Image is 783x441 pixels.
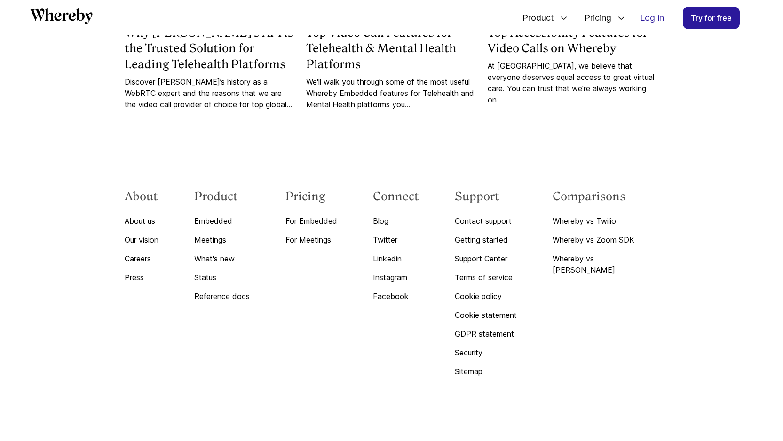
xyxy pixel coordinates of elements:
a: Security [455,347,517,358]
a: Contact support [455,215,517,227]
a: Whereby vs Twilio [553,215,658,227]
a: We'll walk you through some of the most useful Whereby Embedded features for Telehealth and Menta... [306,76,476,110]
span: Pricing [575,2,614,33]
h3: Connect [373,189,419,204]
a: Why [PERSON_NAME]’s API is the Trusted Solution for Leading Telehealth Platforms [125,25,295,72]
a: Blog [373,215,419,227]
a: Twitter [373,234,419,245]
a: Careers [125,253,158,264]
a: Whereby vs Zoom SDK [553,234,658,245]
a: Top Video Call Features for Telehealth & Mental Health Platforms [306,25,476,72]
a: For Meetings [285,234,337,245]
a: Meetings [194,234,250,245]
a: What's new [194,253,250,264]
a: At [GEOGRAPHIC_DATA], we believe that everyone deserves equal access to great virtual care. You c... [488,60,658,105]
a: Top Accessibility Features for Video Calls on Whereby [488,25,658,56]
a: Terms of service [455,272,517,283]
a: About us [125,215,158,227]
a: Facebook [373,291,419,302]
a: Cookie policy [455,291,517,302]
a: Support Center [455,253,517,264]
a: Getting started [455,234,517,245]
a: Linkedin [373,253,419,264]
a: Log in [633,7,672,29]
span: Product [513,2,556,33]
a: GDPR statement [455,328,517,339]
a: Discover [PERSON_NAME]’s history as a WebRTC expert and the reasons that we are the video call pr... [125,76,295,110]
a: Status [194,272,250,283]
a: Press [125,272,158,283]
a: Reference docs [194,291,250,302]
h3: About [125,189,158,204]
a: Our vision [125,234,158,245]
a: For Embedded [285,215,337,227]
svg: Whereby [30,8,93,24]
h3: Product [194,189,250,204]
a: Sitemap [455,366,517,377]
h3: Comparisons [553,189,658,204]
a: Whereby [30,8,93,27]
h3: Pricing [285,189,337,204]
a: Try for free [683,7,740,29]
a: Instagram [373,272,419,283]
a: Whereby vs [PERSON_NAME] [553,253,658,276]
h3: Support [455,189,517,204]
a: Embedded [194,215,250,227]
a: Cookie statement [455,309,517,321]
